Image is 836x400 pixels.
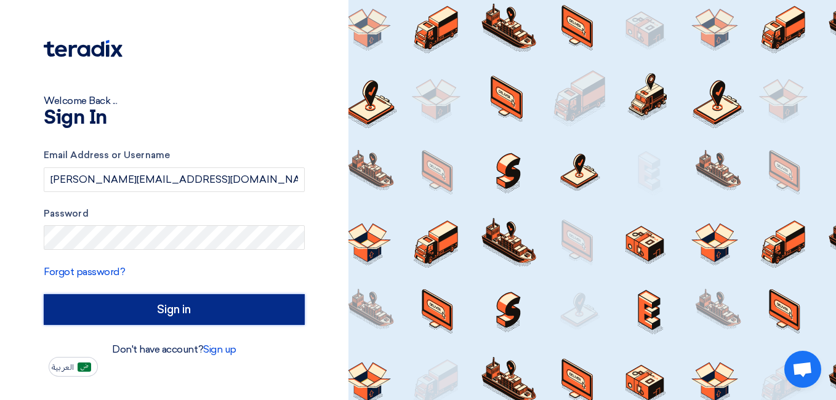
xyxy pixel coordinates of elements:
[44,167,305,192] input: Enter your business email or username
[203,343,236,355] a: Sign up
[44,108,305,128] h1: Sign In
[784,351,821,388] div: Open chat
[44,266,125,278] a: Forgot password?
[44,148,305,162] label: Email Address or Username
[44,207,305,221] label: Password
[49,357,98,377] button: العربية
[44,342,305,357] div: Don't have account?
[44,94,305,108] div: Welcome Back ...
[78,362,91,372] img: ar-AR.png
[44,294,305,325] input: Sign in
[52,363,74,372] span: العربية
[44,40,123,57] img: Teradix logo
